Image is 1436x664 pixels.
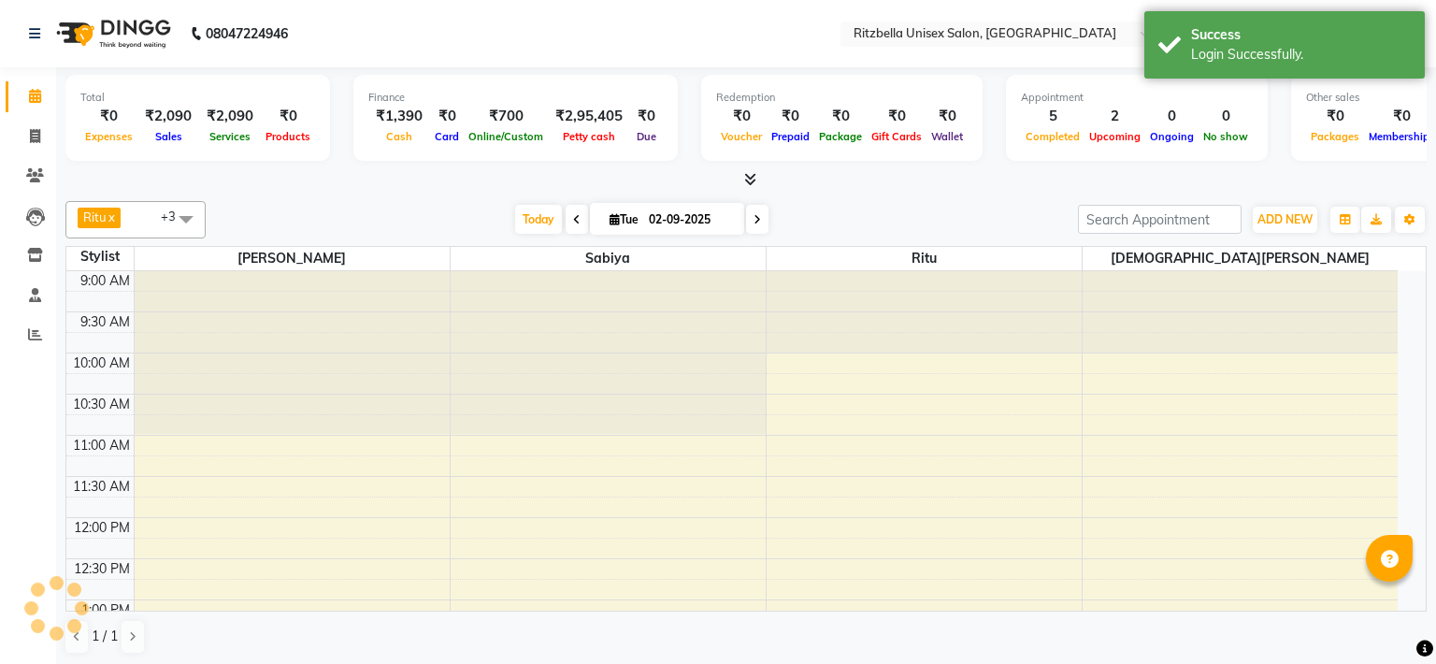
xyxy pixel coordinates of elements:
[80,130,137,143] span: Expenses
[261,106,315,127] div: ₹0
[430,106,464,127] div: ₹0
[1084,130,1145,143] span: Upcoming
[77,271,134,291] div: 9:00 AM
[83,209,107,224] span: Ritu
[926,130,968,143] span: Wallet
[48,7,176,60] img: logo
[69,436,134,455] div: 11:00 AM
[261,130,315,143] span: Products
[80,90,315,106] div: Total
[548,106,630,127] div: ₹2,95,405
[77,312,134,332] div: 9:30 AM
[1257,212,1313,226] span: ADD NEW
[464,130,548,143] span: Online/Custom
[630,106,663,127] div: ₹0
[1199,106,1253,127] div: 0
[1084,106,1145,127] div: 2
[1199,130,1253,143] span: No show
[69,477,134,497] div: 11:30 AM
[451,247,766,270] span: Sabiya
[199,106,261,127] div: ₹2,090
[1191,25,1411,45] div: Success
[867,106,926,127] div: ₹0
[78,600,134,620] div: 1:00 PM
[161,209,190,224] span: +3
[368,90,663,106] div: Finance
[558,130,620,143] span: Petty cash
[767,106,814,127] div: ₹0
[643,206,737,234] input: 2025-09-02
[716,130,767,143] span: Voucher
[107,209,115,224] a: x
[135,247,450,270] span: [PERSON_NAME]
[66,247,134,267] div: Stylist
[151,130,187,143] span: Sales
[69,354,134,373] div: 10:00 AM
[1021,90,1253,106] div: Appointment
[430,130,464,143] span: Card
[1191,45,1411,65] div: Login Successfully.
[767,130,814,143] span: Prepaid
[1021,130,1084,143] span: Completed
[1083,247,1399,270] span: [DEMOGRAPHIC_DATA][PERSON_NAME]
[814,106,867,127] div: ₹0
[926,106,968,127] div: ₹0
[137,106,199,127] div: ₹2,090
[767,247,1082,270] span: Ritu
[1306,130,1364,143] span: Packages
[716,106,767,127] div: ₹0
[205,130,255,143] span: Services
[70,518,134,538] div: 12:00 PM
[1078,205,1242,234] input: Search Appointment
[80,106,137,127] div: ₹0
[368,106,430,127] div: ₹1,390
[206,7,288,60] b: 08047224946
[70,559,134,579] div: 12:30 PM
[632,130,661,143] span: Due
[814,130,867,143] span: Package
[716,90,968,106] div: Redemption
[867,130,926,143] span: Gift Cards
[381,130,417,143] span: Cash
[605,212,643,226] span: Tue
[1145,130,1199,143] span: Ongoing
[1306,106,1364,127] div: ₹0
[92,627,118,646] span: 1 / 1
[1145,106,1199,127] div: 0
[1253,207,1317,233] button: ADD NEW
[464,106,548,127] div: ₹700
[69,395,134,414] div: 10:30 AM
[515,205,562,234] span: Today
[1021,106,1084,127] div: 5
